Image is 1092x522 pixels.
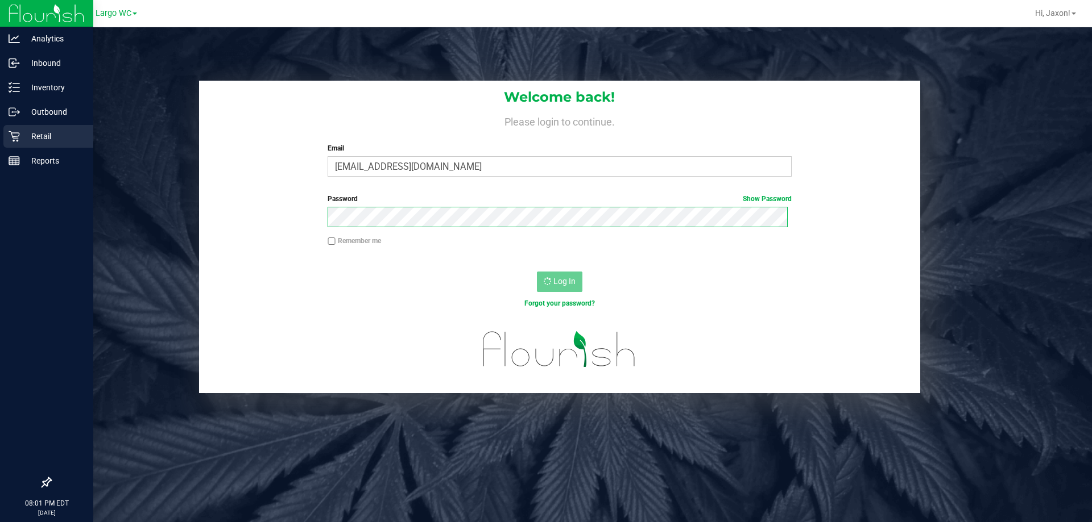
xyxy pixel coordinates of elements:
[328,143,791,153] label: Email
[199,90,920,105] h1: Welcome back!
[9,155,20,166] inline-svg: Reports
[328,236,381,246] label: Remember me
[20,154,88,168] p: Reports
[537,272,582,292] button: Log In
[9,57,20,69] inline-svg: Inbound
[199,114,920,127] h4: Please login to continue.
[20,130,88,143] p: Retail
[20,105,88,119] p: Outbound
[11,431,45,465] iframe: Resource center
[20,56,88,70] p: Inbound
[20,81,88,94] p: Inventory
[1035,9,1070,18] span: Hi, Jaxon!
[9,131,20,142] inline-svg: Retail
[96,9,131,18] span: Largo WC
[743,195,792,203] a: Show Password
[20,32,88,45] p: Analytics
[9,33,20,44] inline-svg: Analytics
[5,498,88,508] p: 08:01 PM EDT
[553,277,576,286] span: Log In
[5,508,88,517] p: [DATE]
[9,82,20,93] inline-svg: Inventory
[469,320,650,378] img: flourish_logo.svg
[328,195,358,203] span: Password
[9,106,20,118] inline-svg: Outbound
[524,299,595,307] a: Forgot your password?
[328,237,336,245] input: Remember me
